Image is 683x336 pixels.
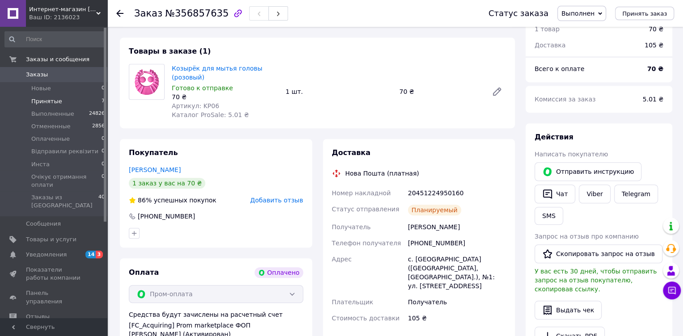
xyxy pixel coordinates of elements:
[165,8,229,19] span: №356857635
[26,289,83,305] span: Панель управления
[406,310,508,326] div: 105 ₴
[332,256,352,263] span: Адрес
[31,122,70,130] span: Отмененные
[29,5,96,13] span: Интернет-магазин kids-life.com.ua
[561,10,594,17] span: Выполнен
[343,169,421,178] div: Нова Пошта (платная)
[535,185,575,203] button: Чат
[26,251,67,259] span: Уведомления
[172,102,219,109] span: Артикул: KP06
[535,133,573,141] span: Действия
[137,212,196,221] div: [PHONE_NUMBER]
[250,197,303,204] span: Добавить отзыв
[31,135,70,143] span: Оплаченные
[535,268,657,293] span: У вас есть 30 дней, чтобы отправить запрос на отзыв покупателю, скопировав ссылку.
[102,84,105,92] span: 0
[535,162,641,181] button: Отправить инструкцию
[535,65,584,72] span: Всего к оплате
[129,47,211,55] span: Товары в заказе (1)
[643,96,663,103] span: 5.01 ₴
[332,189,391,197] span: Номер накладной
[172,84,233,92] span: Готово к отправке
[332,298,373,306] span: Плательщик
[535,207,563,225] button: SMS
[622,10,667,17] span: Принять заказ
[535,301,602,319] button: Выдать чек
[92,122,105,130] span: 2856
[406,294,508,310] div: Получатель
[614,185,658,203] a: Telegram
[31,110,74,118] span: Выполненные
[535,233,639,240] span: Запрос на отзыв про компанию
[396,85,484,98] div: 70 ₴
[26,71,48,79] span: Заказы
[26,55,89,63] span: Заказы и сообщения
[89,110,105,118] span: 24826
[102,97,105,105] span: 7
[488,9,548,18] div: Статус заказа
[639,35,669,55] div: 105 ₴
[172,111,249,118] span: Каталог ProSale: 5.01 ₴
[663,281,681,299] button: Чат с покупателем
[98,193,105,210] span: 40
[26,313,50,321] span: Отзывы
[408,205,461,215] div: Планируемый
[615,7,674,20] button: Принять заказ
[85,251,96,258] span: 14
[134,8,162,19] span: Заказ
[406,251,508,294] div: с. [GEOGRAPHIC_DATA] ([GEOGRAPHIC_DATA], [GEOGRAPHIC_DATA].), №1: ул. [STREET_ADDRESS]
[31,193,98,210] span: Заказы из [GEOGRAPHIC_DATA]
[535,96,596,103] span: Комиссия за заказ
[535,25,560,33] span: 1 товар
[102,147,105,155] span: 0
[579,185,610,203] a: Viber
[31,97,62,105] span: Принятые
[535,42,565,49] span: Доставка
[102,135,105,143] span: 0
[102,160,105,168] span: 0
[31,173,102,189] span: Очікує отримання оплати
[535,244,662,263] button: Скопировать запрос на отзыв
[172,92,278,101] div: 70 ₴
[172,65,263,81] a: Козырёк для мытья головы (розовый)
[406,235,508,251] div: [PHONE_NUMBER]
[488,83,506,101] a: Редактировать
[26,266,83,282] span: Показатели работы компании
[649,25,663,34] div: 70 ₴
[31,160,50,168] span: Инста
[255,267,303,278] div: Оплачено
[116,9,123,18] div: Вернуться назад
[129,178,205,189] div: 1 заказ у вас на 70 ₴
[102,173,105,189] span: 0
[332,223,371,231] span: Получатель
[406,185,508,201] div: 20451224950160
[129,64,164,99] img: Козырёк для мытья головы (розовый)
[129,196,216,205] div: успешных покупок
[332,148,371,157] span: Доставка
[129,268,159,277] span: Оплата
[332,239,401,247] span: Телефон получателя
[31,84,51,92] span: Новые
[535,151,608,158] span: Написать покупателю
[138,197,152,204] span: 86%
[31,147,98,155] span: Відправили реквізити
[647,65,663,72] b: 70 ₴
[332,315,400,322] span: Стоимость доставки
[26,220,61,228] span: Сообщения
[129,148,178,157] span: Покупатель
[96,251,103,258] span: 3
[4,31,106,47] input: Поиск
[26,235,76,244] span: Товары и услуги
[129,166,181,173] a: [PERSON_NAME]
[332,206,399,213] span: Статус отправления
[406,219,508,235] div: [PERSON_NAME]
[29,13,107,21] div: Ваш ID: 2136023
[282,85,395,98] div: 1 шт.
